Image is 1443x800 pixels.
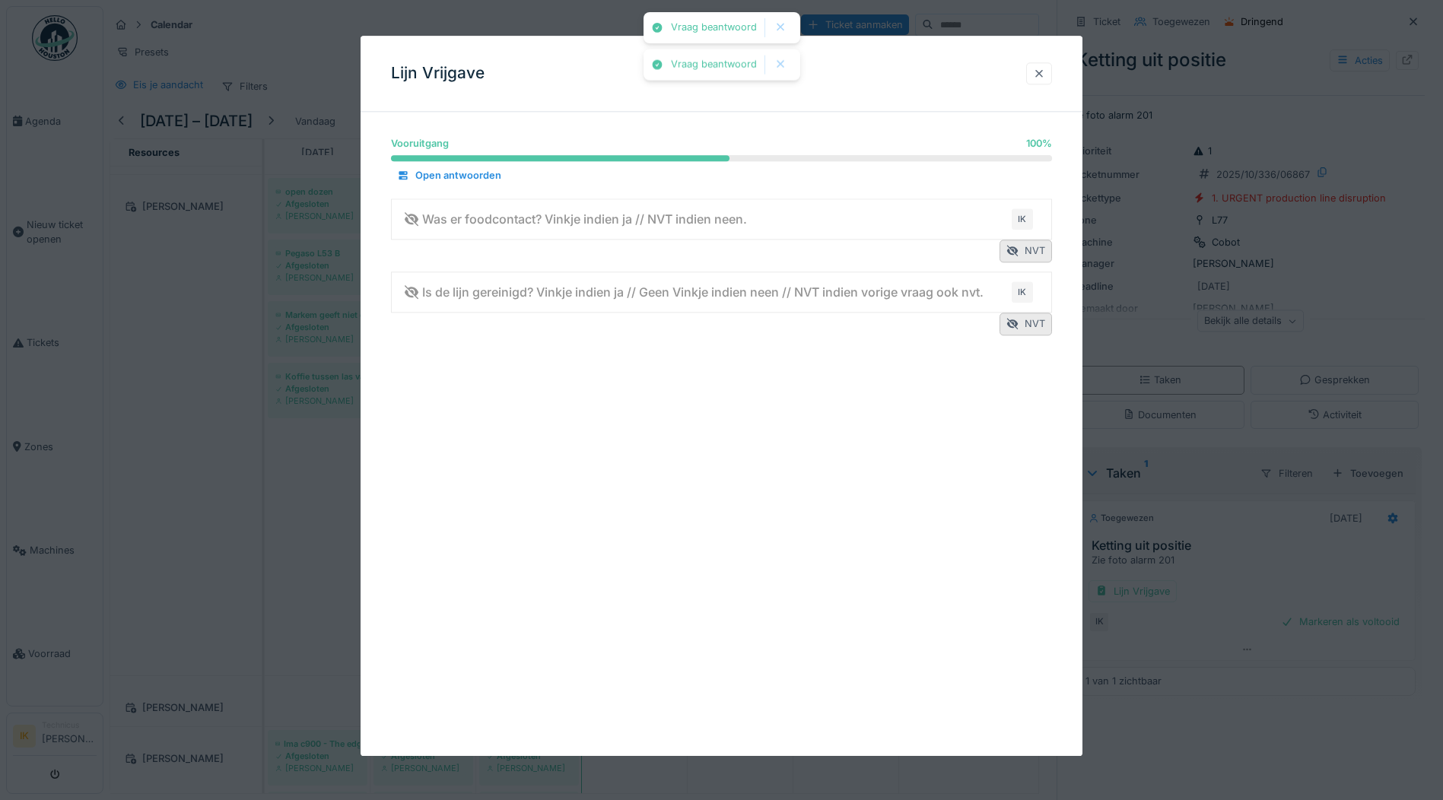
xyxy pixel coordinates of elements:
[1000,313,1052,335] div: NVT
[398,205,1045,233] summary: Was er foodcontact? Vinkje indien ja // NVT indien neen.IK
[391,136,449,151] div: Vooruitgang
[671,59,757,71] div: Vraag beantwoord
[391,156,1052,162] progress: 100 %
[391,64,485,83] h3: Lijn Vrijgave
[1026,136,1052,151] div: 100 %
[391,166,507,186] div: Open antwoorden
[404,283,984,301] div: Is de lijn gereinigd? Vinkje indien ja // Geen Vinkje indien neen // NVT indien vorige vraag ook ...
[404,210,747,228] div: Was er foodcontact? Vinkje indien ja // NVT indien neen.
[671,21,757,34] div: Vraag beantwoord
[1000,240,1052,262] div: NVT
[398,278,1045,306] summary: Is de lijn gereinigd? Vinkje indien ja // Geen Vinkje indien neen // NVT indien vorige vraag ook ...
[1012,281,1033,303] div: IK
[1012,208,1033,230] div: IK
